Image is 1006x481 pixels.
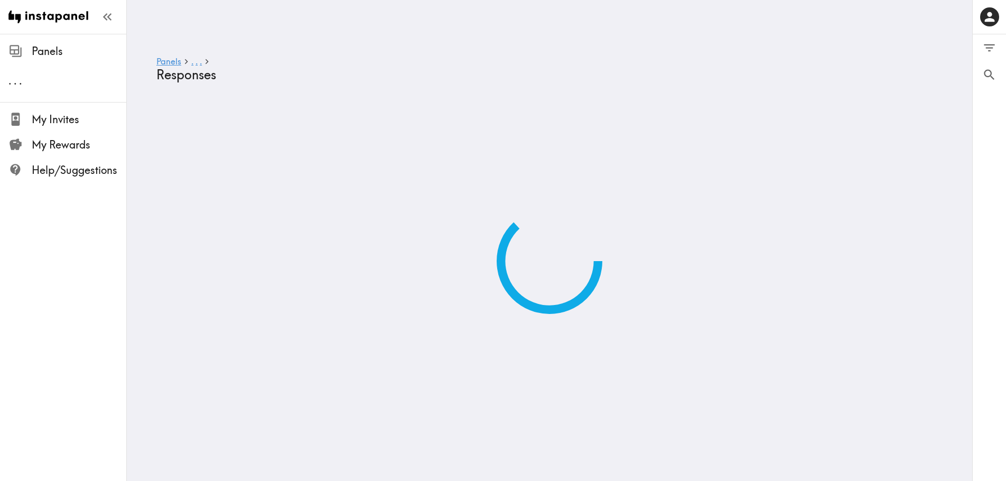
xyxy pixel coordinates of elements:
[14,74,17,87] span: .
[19,74,22,87] span: .
[191,56,193,67] span: .
[982,41,996,55] span: Filter Responses
[200,56,202,67] span: .
[32,44,126,59] span: Panels
[973,61,1006,88] button: Search
[191,57,202,67] a: ...
[32,112,126,127] span: My Invites
[973,34,1006,61] button: Filter Responses
[156,57,181,67] a: Panels
[156,67,934,82] h4: Responses
[8,74,12,87] span: .
[195,56,198,67] span: .
[982,68,996,82] span: Search
[32,137,126,152] span: My Rewards
[32,163,126,178] span: Help/Suggestions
